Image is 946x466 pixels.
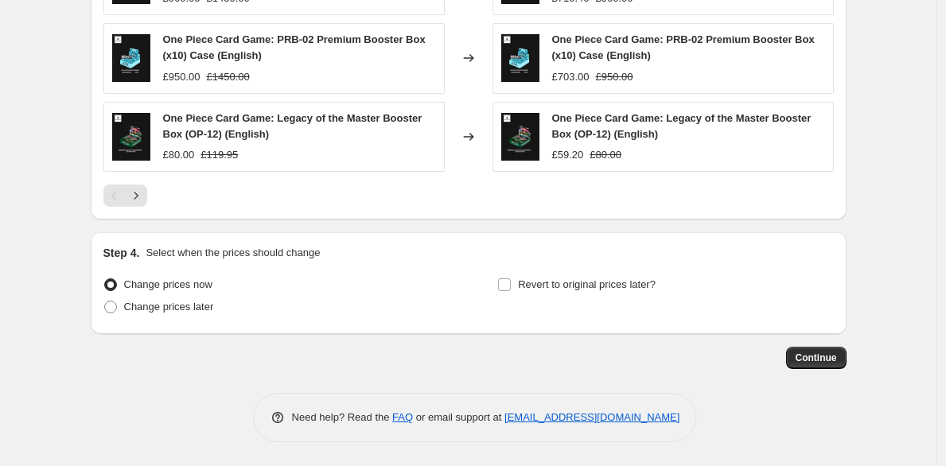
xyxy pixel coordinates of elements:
button: Next [125,184,147,207]
a: FAQ [392,411,413,423]
strike: £119.95 [200,147,238,163]
div: £950.00 [163,69,200,85]
img: BC753BDD-6D8F-4EAC-8B37-94AFEFB72438_80x.jpg [501,34,539,82]
span: One Piece Card Game: Legacy of the Master Booster Box (OP-12) (English) [552,112,812,140]
img: BC753BDD-6D8F-4EAC-8B37-94AFEFB72438_80x.jpg [112,34,150,82]
a: [EMAIL_ADDRESS][DOMAIN_NAME] [504,411,679,423]
span: One Piece Card Game: Legacy of the Master Booster Box (OP-12) (English) [163,112,422,140]
h2: Step 4. [103,245,140,261]
span: Continue [796,351,837,364]
button: Continue [786,347,847,369]
p: Select when the prices should change [146,245,320,261]
img: 0f391418-7a0cf9_35858771cc3c429fa76be47e541039f5_mv2_80x.png [501,113,539,161]
span: One Piece Card Game: PRB-02 Premium Booster Box (x10) Case (English) [163,33,426,61]
strike: £950.00 [596,69,633,85]
div: £59.20 [552,147,584,163]
strike: £80.00 [590,147,621,163]
img: 0f391418-7a0cf9_35858771cc3c429fa76be47e541039f5_mv2_80x.png [112,113,150,161]
span: Revert to original prices later? [518,278,656,290]
div: £703.00 [552,69,590,85]
span: Change prices now [124,278,212,290]
span: One Piece Card Game: PRB-02 Premium Booster Box (x10) Case (English) [552,33,815,61]
span: Need help? Read the [292,411,393,423]
strike: £1450.00 [207,69,250,85]
span: or email support at [413,411,504,423]
div: £80.00 [163,147,195,163]
nav: Pagination [103,184,147,207]
span: Change prices later [124,301,214,313]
